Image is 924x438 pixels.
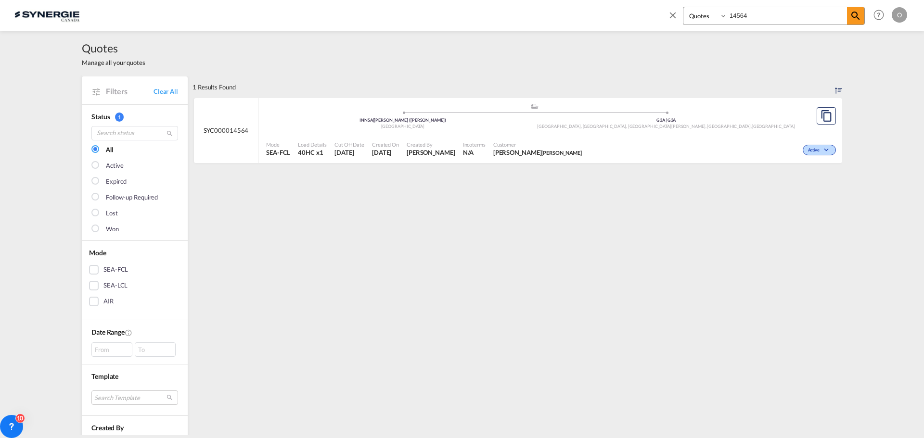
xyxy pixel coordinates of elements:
[89,249,106,257] span: Mode
[91,372,118,380] span: Template
[463,141,486,148] span: Incoterms
[871,7,887,23] span: Help
[359,117,446,123] span: INNSA [PERSON_NAME] ([PERSON_NAME])
[751,124,752,129] span: ,
[115,113,124,122] span: 1
[334,141,364,148] span: Cut Off Date
[821,110,832,122] md-icon: assets/icons/custom/copyQuote.svg
[106,225,119,234] div: Won
[91,113,110,121] span: Status
[822,148,834,153] md-icon: icon-chevron-down
[537,124,751,129] span: [GEOGRAPHIC_DATA], [GEOGRAPHIC_DATA], [GEOGRAPHIC_DATA][PERSON_NAME], [GEOGRAPHIC_DATA]
[82,40,145,56] span: Quotes
[463,148,474,157] div: N/A
[106,86,154,97] span: Filters
[91,328,125,336] span: Date Range
[135,342,176,357] div: To
[541,150,582,156] span: [PERSON_NAME]
[204,126,249,135] span: SYC000014564
[667,10,678,20] md-icon: icon-close
[803,145,836,155] div: Change Status Here
[850,10,861,22] md-icon: icon-magnify
[266,148,290,157] span: SEA-FCL
[298,148,327,157] span: 40HC x 1
[808,147,822,154] span: Active
[372,141,399,148] span: Created On
[106,145,113,155] div: All
[727,7,847,24] input: Enter Quotation Number
[407,148,455,157] span: Karen Mercier
[372,148,399,157] span: 5 Sep 2025
[125,329,132,337] md-icon: Created On
[91,112,178,122] div: Status 1
[192,76,236,98] div: 1 Results Found
[82,58,145,67] span: Manage all your quotes
[103,281,128,290] div: SEA-LCL
[106,177,127,187] div: Expired
[529,104,540,109] md-icon: assets/icons/custom/ship-fill.svg
[381,124,424,129] span: [GEOGRAPHIC_DATA]
[817,107,836,125] button: Copy Quote
[298,141,327,148] span: Load Details
[334,148,364,157] span: 5 Sep 2025
[89,281,180,290] md-checkbox: SEA-LCL
[91,342,132,357] div: From
[106,209,118,218] div: Lost
[667,117,676,123] span: G3A
[373,117,374,123] span: |
[892,7,907,23] div: O
[103,297,114,306] div: AIR
[666,117,667,123] span: |
[154,87,178,96] a: Clear All
[194,98,842,163] div: SYC000014564 assets/icons/custom/ship-fill.svgassets/icons/custom/roll-o-plane.svgOriginJawaharla...
[91,126,178,140] input: Search status
[847,7,864,25] span: icon-magnify
[667,7,683,30] span: icon-close
[266,141,290,148] span: Mode
[106,161,123,171] div: Active
[166,130,173,137] md-icon: icon-magnify
[14,4,79,26] img: 1f56c880d42311ef80fc7dca854c8e59.png
[656,117,667,123] span: G3A
[91,424,124,432] span: Created By
[835,76,842,98] div: Sort by: Created On
[89,265,180,275] md-checkbox: SEA-FCL
[493,141,582,148] span: Customer
[871,7,892,24] div: Help
[493,148,582,157] span: David Paquet tilton
[752,124,795,129] span: [GEOGRAPHIC_DATA]
[89,297,180,306] md-checkbox: AIR
[407,141,455,148] span: Created By
[106,193,158,202] div: Follow-up Required
[91,342,178,357] span: From To
[103,265,128,275] div: SEA-FCL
